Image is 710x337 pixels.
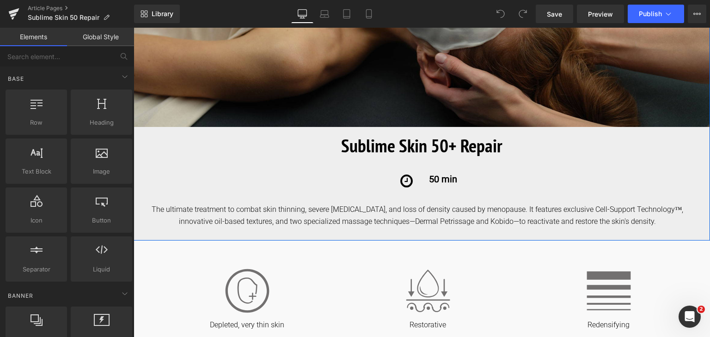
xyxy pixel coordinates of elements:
[208,106,369,130] b: Sublime Skin 50+ Repair
[358,5,380,23] a: Mobile
[291,5,313,23] a: Desktop
[7,291,34,300] span: Banner
[688,5,706,23] button: More
[73,118,129,127] span: Heading
[392,293,558,302] p: Redensifying
[8,216,64,225] span: Icon
[8,167,64,176] span: Text Block
[588,9,613,19] span: Preview
[73,216,129,225] span: Button
[28,5,134,12] a: Article Pages
[91,241,136,285] img: gem pages image
[313,5,336,23] a: Laptop
[628,5,684,23] button: Publish
[8,118,64,127] span: Row
[514,5,532,23] button: Redo
[453,241,497,285] img: gem pages image
[491,5,510,23] button: Undo
[28,14,99,21] span: Sublime Skin 50 Repair
[336,5,358,23] a: Tablet
[639,10,662,18] span: Publish
[73,167,129,176] span: Image
[7,74,25,83] span: Base
[31,293,197,302] p: Depleted, very thin skin
[295,146,324,157] strong: 50 min
[152,10,173,18] span: Library
[679,306,701,328] iframe: Intercom live chat
[8,265,64,274] span: Separator
[272,241,317,285] img: gem pages image
[67,28,134,46] a: Global Style
[577,5,624,23] a: Preview
[547,9,562,19] span: Save
[134,5,180,23] a: New Library
[698,306,705,313] span: 2
[211,293,378,302] p: Restorative
[14,176,576,199] div: The ultimate treatment to combat skin thinning, severe [MEDICAL_DATA], and loss of density caused...
[73,265,129,274] span: Liquid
